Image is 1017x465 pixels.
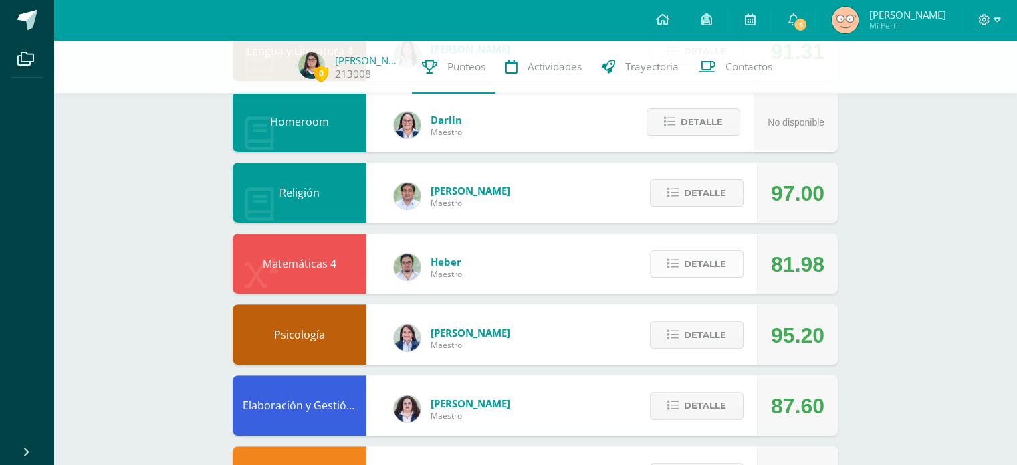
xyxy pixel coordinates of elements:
[431,113,462,126] span: Darlin
[233,92,366,152] div: Homeroom
[684,393,726,418] span: Detalle
[650,321,744,349] button: Detalle
[684,322,726,347] span: Detalle
[869,8,945,21] span: [PERSON_NAME]
[650,250,744,278] button: Detalle
[431,268,462,280] span: Maestro
[394,254,421,280] img: 00229b7027b55c487e096d516d4a36c4.png
[314,65,328,82] span: 0
[771,163,824,223] div: 97.00
[335,67,371,81] a: 213008
[16,93,37,104] span: 16 px
[528,60,582,74] span: Actividades
[431,339,510,351] span: Maestro
[5,5,195,17] div: Outline
[768,117,824,128] span: No disponible
[495,40,592,94] a: Actividades
[298,52,325,79] img: d767a28e0159f41e94eb54805d237cff.png
[335,54,402,67] a: [PERSON_NAME] de
[5,81,82,92] label: Tamaño de fuente
[412,40,495,94] a: Punteos
[233,304,366,365] div: Psicología
[233,234,366,294] div: Matemáticas 4
[592,40,689,94] a: Trayectoria
[832,7,859,33] img: ec776638e2b37e158411211b4036a738.png
[681,110,723,134] span: Detalle
[394,183,421,209] img: f767cae2d037801592f2ba1a5db71a2a.png
[431,255,462,268] span: Heber
[20,17,72,29] a: Back to Top
[431,197,510,209] span: Maestro
[771,376,824,436] div: 87.60
[431,326,510,339] span: [PERSON_NAME]
[447,60,485,74] span: Punteos
[431,410,510,422] span: Maestro
[233,375,366,436] div: Elaboración y Gestión de Proyectos
[233,163,366,223] div: Religión
[394,324,421,351] img: 101204560ce1c1800cde82bcd5e5712f.png
[394,395,421,422] img: ba02aa29de7e60e5f6614f4096ff8928.png
[771,305,824,365] div: 95.20
[625,60,679,74] span: Trayectoria
[725,60,772,74] span: Contactos
[394,112,421,138] img: 571966f00f586896050bf2f129d9ef0a.png
[431,397,510,410] span: [PERSON_NAME]
[689,40,782,94] a: Contactos
[5,42,195,57] h3: Estilo
[684,181,726,205] span: Detalle
[650,179,744,207] button: Detalle
[793,17,808,32] span: 5
[869,20,945,31] span: Mi Perfil
[771,234,824,294] div: 81.98
[431,126,462,138] span: Maestro
[650,392,744,420] button: Detalle
[684,252,726,276] span: Detalle
[431,184,510,197] span: [PERSON_NAME]
[647,108,740,136] button: Detalle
